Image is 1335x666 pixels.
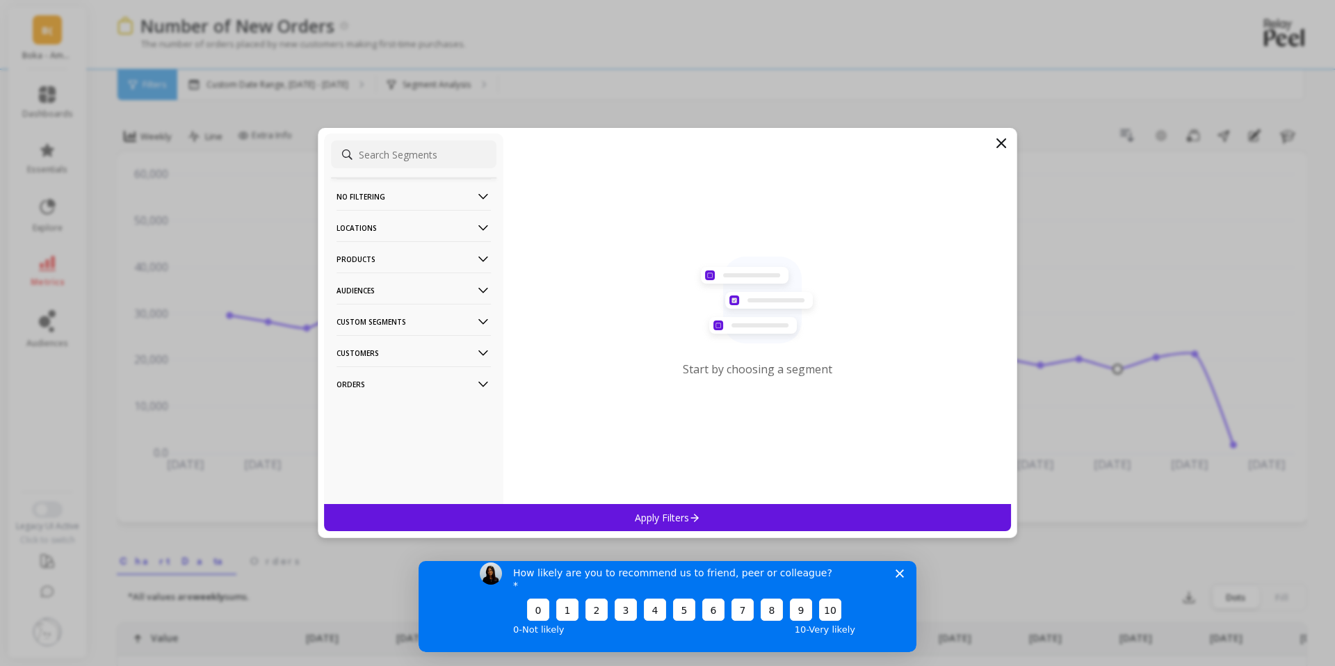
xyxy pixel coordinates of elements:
[419,561,916,652] iframe: Survey by Kateryna from Peel
[337,304,491,339] p: Custom Segments
[337,366,491,402] p: Orders
[337,179,491,214] p: No filtering
[683,362,832,377] p: Start by choosing a segment
[337,273,491,308] p: Audiences
[635,511,701,524] p: Apply Filters
[331,140,496,168] input: Search Segments
[337,241,491,277] p: Products
[337,335,491,371] p: Customers
[337,210,491,245] p: Locations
